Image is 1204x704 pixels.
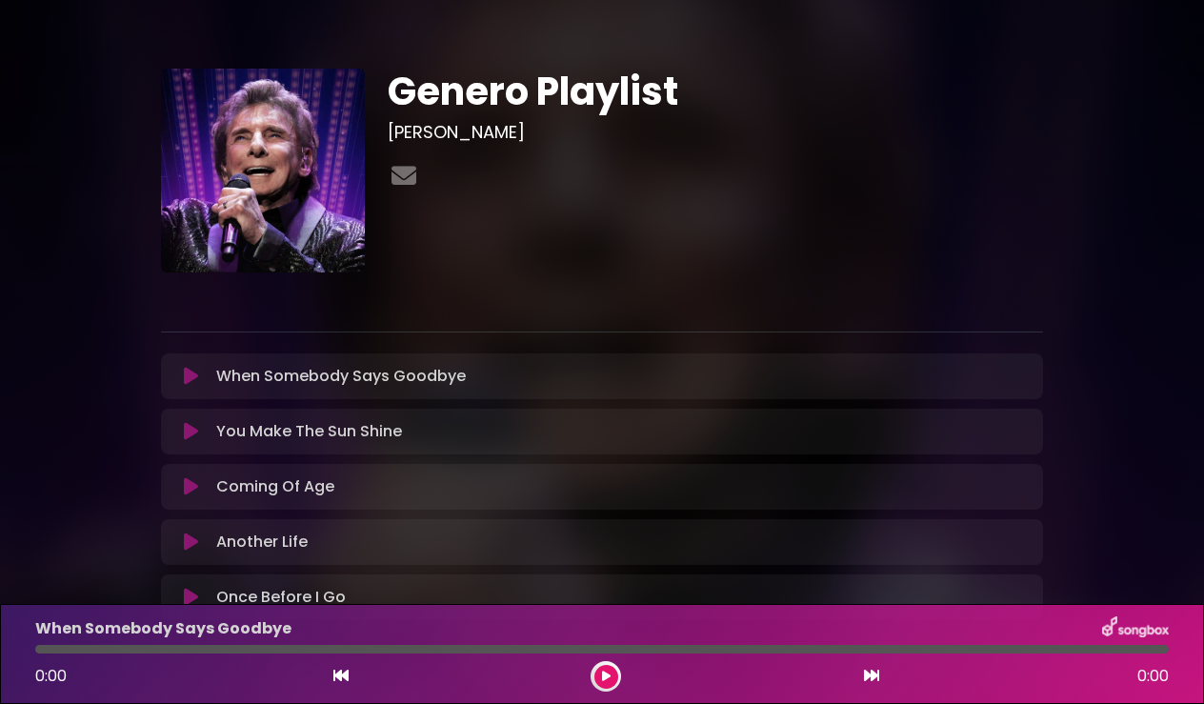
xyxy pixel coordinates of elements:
span: 0:00 [1137,665,1169,688]
p: You Make The Sun Shine [216,420,402,443]
p: When Somebody Says Goodbye [35,617,291,640]
p: Once Before I Go [216,586,346,609]
p: Coming Of Age [216,475,334,498]
img: songbox-logo-white.png [1102,616,1169,641]
h1: Genero Playlist [388,69,1044,114]
p: When Somebody Says Goodbye [216,365,466,388]
span: 0:00 [35,665,67,687]
p: Another Life [216,531,308,553]
h3: [PERSON_NAME] [388,122,1044,143]
img: 6qwFYesTPurQnItdpMxg [161,69,365,272]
